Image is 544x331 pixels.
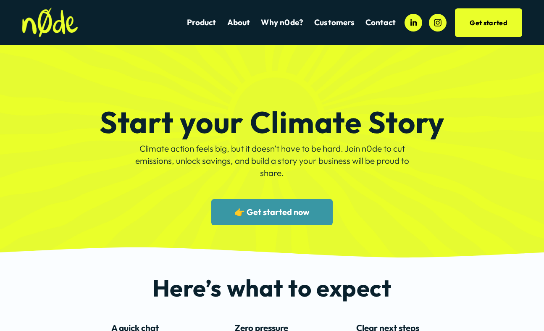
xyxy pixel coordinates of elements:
h1: Start your Climate Story [85,107,459,138]
span: Customers [314,18,355,27]
a: Contact [365,17,396,28]
a: About [227,17,250,28]
img: n0de [22,8,78,37]
a: folder dropdown [314,17,355,28]
a: Why n0de? [261,17,303,28]
a: Get started [455,8,522,37]
a: Product [187,17,216,28]
a: Instagram [429,14,447,32]
p: Climate action feels big, but it doesn’t have to be hard. Join n0de to cut emissions, unlock savi... [127,142,417,179]
h2: Here’s what to expect [148,276,396,301]
a: LinkedIn [405,14,422,32]
a: 👉 Get started now [211,199,333,225]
